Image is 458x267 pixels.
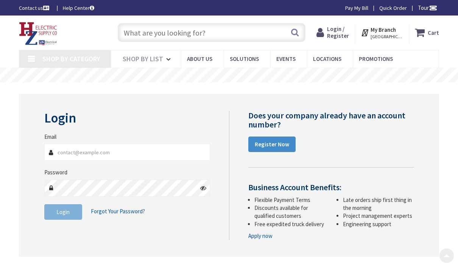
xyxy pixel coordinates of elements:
[254,196,326,204] li: Flexible Payment Terms
[276,55,296,62] span: Events
[200,185,206,191] i: Click here to show/hide password
[44,133,56,141] label: Email
[187,55,212,62] span: About Us
[343,212,414,220] li: Project management experts
[162,71,297,79] rs-layer: Free Same Day Pickup at 8 Locations
[248,232,273,240] a: Apply now
[248,183,414,192] h4: Business Account Benefits:
[254,204,326,220] li: Discounts available for qualified customers
[91,204,145,219] a: Forgot Your Password?
[56,208,70,216] span: Login
[371,34,403,40] span: [GEOGRAPHIC_DATA], [GEOGRAPHIC_DATA]
[19,4,51,12] a: Contact us
[44,204,82,220] button: Login
[254,220,326,228] li: Free expedited truck delivery
[415,26,439,39] a: Cart
[343,196,414,212] li: Late orders ship first thing in the morning
[379,4,407,12] a: Quick Order
[361,26,403,39] div: My Branch [GEOGRAPHIC_DATA], [GEOGRAPHIC_DATA]
[418,4,437,11] span: Tour
[42,54,100,63] span: Shop By Category
[123,54,163,63] span: Shop By List
[313,55,341,62] span: Locations
[44,168,67,176] label: Password
[248,111,414,129] h4: Does your company already have an account number?
[327,25,349,39] span: Login / Register
[316,26,349,39] a: Login / Register
[255,141,289,148] strong: Register Now
[248,137,296,152] a: Register Now
[44,144,210,161] input: Email
[118,23,305,42] input: What are you looking for?
[63,4,94,12] a: Help Center
[91,208,145,215] span: Forgot Your Password?
[359,55,393,62] span: Promotions
[345,4,368,12] a: Pay My Bill
[230,55,259,62] span: Solutions
[371,26,396,33] strong: My Branch
[343,220,414,228] li: Engineering support
[44,111,210,126] h2: Login
[19,22,58,45] img: HZ Electric Supply
[428,26,439,39] strong: Cart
